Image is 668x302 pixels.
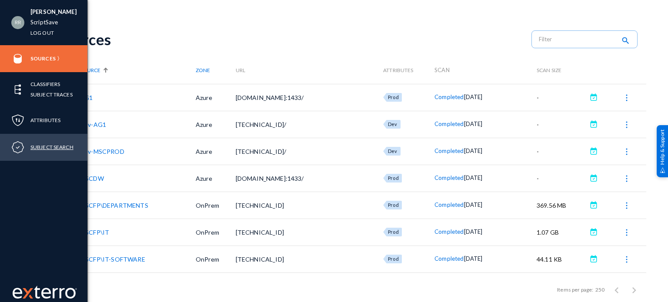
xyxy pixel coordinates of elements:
span: Prod [388,229,399,235]
div: 250 [595,286,605,294]
span: Completed [434,201,464,208]
img: icon-policies.svg [11,114,24,127]
a: MSCFP\DEPARTMENTS [80,202,148,209]
span: [DATE] [464,147,483,154]
img: icon-more.svg [622,174,631,183]
button: Previous page [608,281,625,299]
span: Scan Size [537,67,561,73]
span: [DATE] [464,228,483,235]
td: Azure [196,138,236,165]
div: Zone [196,67,236,73]
a: Attributes [30,115,60,125]
span: Zone [196,67,210,73]
a: MSCFP\IT [80,229,109,236]
td: - [537,165,587,192]
td: 44.11 KB [537,246,587,272]
span: Completed [434,93,464,100]
span: Prod [388,202,399,208]
a: Classifiers [30,79,60,89]
a: Subject Search [30,142,73,152]
img: icon-more.svg [622,93,631,102]
img: icon-more.svg [622,255,631,264]
span: [TECHNICAL_ID] [236,202,284,209]
img: icon-more.svg [622,120,631,129]
img: icon-sources.svg [11,52,24,65]
td: OnPrem [196,272,236,299]
td: Azure [196,84,236,111]
span: Completed [434,174,464,181]
td: 369.56 MB [537,192,587,219]
td: Azure [196,165,236,192]
span: [DATE] [464,201,483,208]
td: 180.24 MB [537,272,587,299]
span: [TECHNICAL_ID] [236,229,284,236]
td: OnPrem [196,192,236,219]
img: exterro-logo.svg [23,288,33,299]
a: Sources [30,53,56,63]
span: URL [236,67,245,73]
span: Completed [434,147,464,154]
input: Filter [539,33,615,46]
td: Azure [196,111,236,138]
span: Dev [388,148,397,154]
a: Subject Traces [30,90,73,100]
span: [DATE] [464,255,483,262]
span: Completed [434,228,464,235]
span: [TECHNICAL_ID]/ [236,121,286,128]
span: Source [80,67,100,73]
td: 1.07 GB [537,219,587,246]
span: Completed [434,120,464,127]
img: exterro-work-mark.svg [13,285,77,299]
span: Attributes [383,67,414,73]
span: Prod [388,94,399,100]
span: [DATE] [464,174,483,181]
td: - [537,138,587,165]
td: OnPrem [196,219,236,246]
span: [TECHNICAL_ID]/ [236,148,286,155]
img: help_support.svg [660,167,665,173]
img: icon-elements.svg [11,83,24,96]
span: [DATE] [464,120,483,127]
span: Completed [434,255,464,262]
div: Help & Support [657,125,668,177]
span: [DOMAIN_NAME]:1433/ [236,94,304,101]
span: Prod [388,256,399,262]
div: Source [80,67,196,73]
img: icon-more.svg [622,228,631,237]
td: - [537,111,587,138]
span: Dev [388,121,397,127]
a: ScriptSave [30,17,58,27]
span: [DATE] [464,93,483,100]
a: Dev-MSCPROD [80,148,124,155]
span: Prod [388,175,399,181]
div: Sources [57,30,523,48]
a: Dev-AG1 [80,121,106,128]
mat-icon: search [620,35,631,47]
div: Items per page: [557,286,593,294]
a: MSCDW [80,175,104,182]
span: [DOMAIN_NAME]:1433/ [236,175,304,182]
span: Scan [434,66,450,73]
td: - [537,84,587,111]
a: Log out [30,28,54,38]
td: OnPrem [196,246,236,272]
img: icon-compliance.svg [11,141,24,154]
li: [PERSON_NAME] [30,7,77,17]
span: [TECHNICAL_ID] [236,256,284,263]
img: icon-more.svg [622,201,631,210]
img: icon-more.svg [622,147,631,156]
img: bc2b71e5efa9bba884878467cbcd7695 [11,16,24,29]
a: MSCFP\IT-SOFTWARE [80,256,145,263]
button: Next page [625,281,643,299]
